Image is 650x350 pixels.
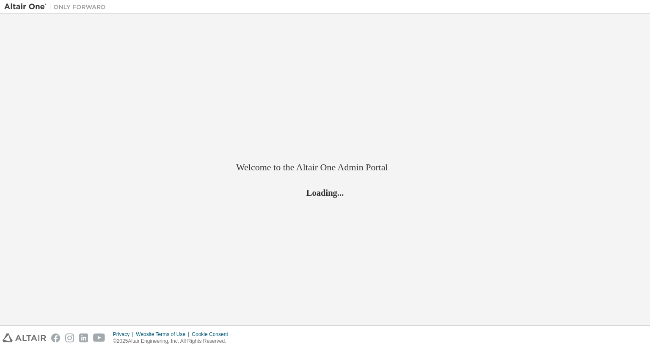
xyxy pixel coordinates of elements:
[79,333,88,342] img: linkedin.svg
[93,333,105,342] img: youtube.svg
[113,331,136,338] div: Privacy
[113,338,233,345] p: © 2025 Altair Engineering, Inc. All Rights Reserved.
[4,3,110,11] img: Altair One
[3,333,46,342] img: altair_logo.svg
[236,161,414,173] h2: Welcome to the Altair One Admin Portal
[51,333,60,342] img: facebook.svg
[236,187,414,198] h2: Loading...
[65,333,74,342] img: instagram.svg
[192,331,233,338] div: Cookie Consent
[136,331,192,338] div: Website Terms of Use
